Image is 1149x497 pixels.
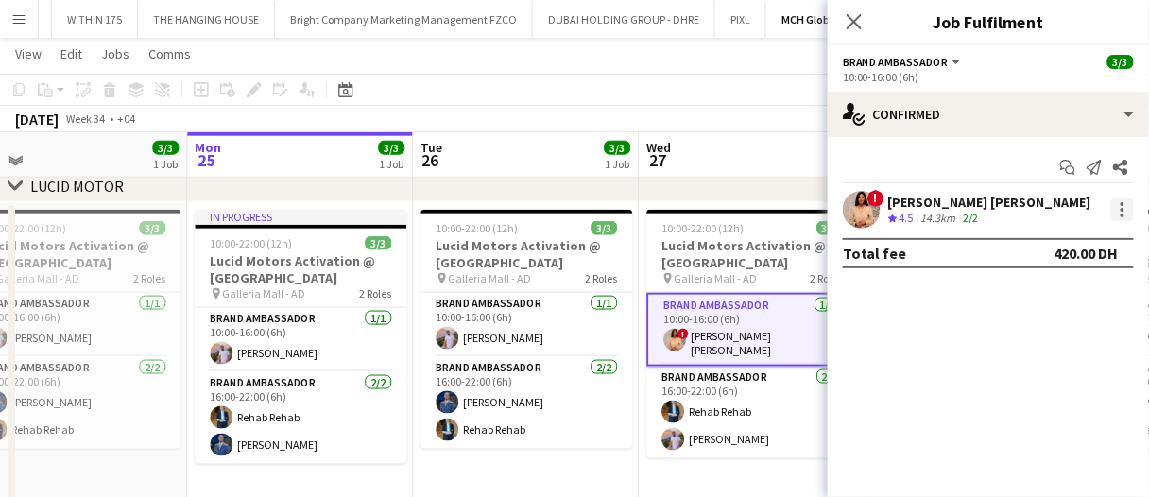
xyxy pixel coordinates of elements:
[60,45,82,62] span: Edit
[152,141,179,155] span: 3/3
[192,149,221,171] span: 25
[195,372,406,464] app-card-role: Brand Ambassador2/216:00-22:00 (6h)Rehab Rehab[PERSON_NAME]
[53,42,90,66] a: Edit
[677,329,689,340] span: !
[643,149,671,171] span: 27
[52,1,138,38] button: WITHIN 175
[811,271,843,285] span: 2 Roles
[843,244,907,263] div: Total fee
[420,237,632,271] h3: Lucid Motors Activation @ [GEOGRAPHIC_DATA]
[195,139,221,156] span: Mon
[195,252,406,286] h3: Lucid Motors Activation @ [GEOGRAPHIC_DATA]
[436,221,518,235] span: 10:00-22:00 (12h)
[210,236,292,250] span: 10:00-22:00 (12h)
[141,42,198,66] a: Comms
[1055,244,1119,263] div: 420.00 DH
[195,210,406,225] div: In progress
[153,157,178,171] div: 1 Job
[585,271,617,285] span: 2 Roles
[365,236,391,250] span: 3/3
[828,9,1149,34] h3: Job Fulfilment
[420,293,632,357] app-card-role: Brand Ambassador1/110:00-16:00 (6h)[PERSON_NAME]
[275,1,533,38] button: Bright Company Marketing Management FZCO
[62,111,110,126] span: Week 34
[646,237,858,271] h3: Lucid Motors Activation @ [GEOGRAPHIC_DATA]
[15,45,42,62] span: View
[139,221,165,235] span: 3/3
[418,149,442,171] span: 26
[605,157,629,171] div: 1 Job
[359,286,391,300] span: 2 Roles
[715,1,766,38] button: PIXL
[646,139,671,156] span: Wed
[646,367,858,458] app-card-role: Brand Ambassador2/216:00-22:00 (6h)Rehab Rehab[PERSON_NAME]
[117,111,135,126] div: +04
[828,92,1149,137] div: Confirmed
[888,194,1091,211] div: [PERSON_NAME] [PERSON_NAME]
[646,293,858,367] app-card-role: Brand Ambassador1/110:00-16:00 (6h)![PERSON_NAME] [PERSON_NAME]
[101,45,129,62] span: Jobs
[843,55,964,69] button: Brand Ambassador
[591,221,617,235] span: 3/3
[148,45,191,62] span: Comms
[533,1,715,38] button: DUBAI HOLDING GROUP - DHRE
[30,177,124,196] div: LUCID MOTOR
[222,286,305,300] span: Galleria Mall - AD
[843,55,949,69] span: Brand Ambassador
[604,141,630,155] span: 3/3
[420,139,442,156] span: Tue
[195,210,406,464] app-job-card: In progress10:00-22:00 (12h)3/3Lucid Motors Activation @ [GEOGRAPHIC_DATA] Galleria Mall - AD2 Ro...
[133,271,165,285] span: 2 Roles
[843,70,1134,84] div: 10:00-16:00 (6h)
[1107,55,1134,69] span: 3/3
[420,210,632,449] app-job-card: 10:00-22:00 (12h)3/3Lucid Motors Activation @ [GEOGRAPHIC_DATA] Galleria Mall - AD2 RolesBrand Am...
[138,1,275,38] button: THE HANGING HOUSE
[420,357,632,449] app-card-role: Brand Ambassador2/216:00-22:00 (6h)[PERSON_NAME]Rehab Rehab
[816,221,843,235] span: 3/3
[94,42,137,66] a: Jobs
[379,157,403,171] div: 1 Job
[646,210,858,458] app-job-card: 10:00-22:00 (12h)3/3Lucid Motors Activation @ [GEOGRAPHIC_DATA] Galleria Mall - AD2 RolesBrand Am...
[8,42,49,66] a: View
[661,221,744,235] span: 10:00-22:00 (12h)
[378,141,404,155] span: 3/3
[448,271,531,285] span: Galleria Mall - AD
[964,211,979,225] app-skills-label: 2/2
[15,110,59,129] div: [DATE]
[867,190,884,207] span: !
[917,211,960,227] div: 14.3km
[900,211,914,225] span: 4.5
[766,1,1118,38] button: MCH Global (EXPOMOBILIA MCH GLOBAL ME LIVE MARKETING LLC)
[195,308,406,372] app-card-role: Brand Ambassador1/110:00-16:00 (6h)[PERSON_NAME]
[674,271,757,285] span: Galleria Mall - AD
